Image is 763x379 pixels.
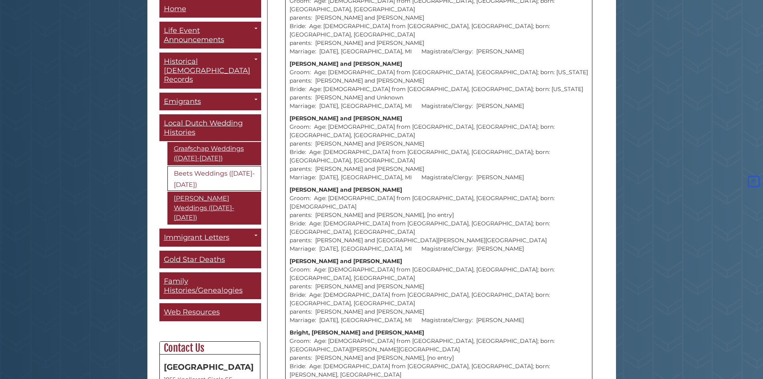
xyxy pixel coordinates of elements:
[164,277,243,295] span: Family Histories/Genealogies
[167,192,261,225] a: [PERSON_NAME] Weddings ([DATE]-[DATE])
[290,186,588,253] p: Groom: Age: [DEMOGRAPHIC_DATA] from [GEOGRAPHIC_DATA], [GEOGRAPHIC_DATA]; born: [DEMOGRAPHIC_DATA...
[167,142,261,166] a: Graafschap Weddings ([DATE]-[DATE])
[159,273,261,300] a: Family Histories/Genealogies
[159,22,261,49] a: Life Event Announcements
[164,57,250,84] span: Historical [DEMOGRAPHIC_DATA] Records
[290,186,402,193] strong: [PERSON_NAME] and [PERSON_NAME]
[159,53,261,89] a: Historical [DEMOGRAPHIC_DATA] Records
[290,329,424,336] strong: Bright, [PERSON_NAME] and [PERSON_NAME]
[164,362,254,372] strong: [GEOGRAPHIC_DATA]
[164,26,224,45] span: Life Event Announcements
[159,115,261,142] a: Local Dutch Wedding Histories
[290,60,402,67] strong: [PERSON_NAME] and [PERSON_NAME]
[290,114,588,182] p: Groom: Age: [DEMOGRAPHIC_DATA] from [GEOGRAPHIC_DATA], [GEOGRAPHIC_DATA]; born: [GEOGRAPHIC_DATA]...
[164,233,230,242] span: Immigrant Letters
[164,4,186,13] span: Home
[159,229,261,247] a: Immigrant Letters
[290,60,588,110] p: Groom: Age: [DEMOGRAPHIC_DATA] from [GEOGRAPHIC_DATA], [GEOGRAPHIC_DATA]; born: [US_STATE] parent...
[290,115,402,122] strong: [PERSON_NAME] and [PERSON_NAME]
[159,304,261,322] a: Web Resources
[160,342,260,355] h2: Contact Us
[164,308,220,317] span: Web Resources
[290,257,402,265] strong: [PERSON_NAME] and [PERSON_NAME]
[290,257,588,324] p: Groom: Age: [DEMOGRAPHIC_DATA] from [GEOGRAPHIC_DATA], [GEOGRAPHIC_DATA]; born: [GEOGRAPHIC_DATA]...
[167,166,261,191] a: Beets Weddings ([DATE]-[DATE])
[164,255,225,264] span: Gold Star Deaths
[164,119,243,137] span: Local Dutch Wedding Histories
[164,97,201,106] span: Emigrants
[159,251,261,269] a: Gold Star Deaths
[746,178,761,185] a: Back to Top
[159,93,261,111] a: Emigrants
